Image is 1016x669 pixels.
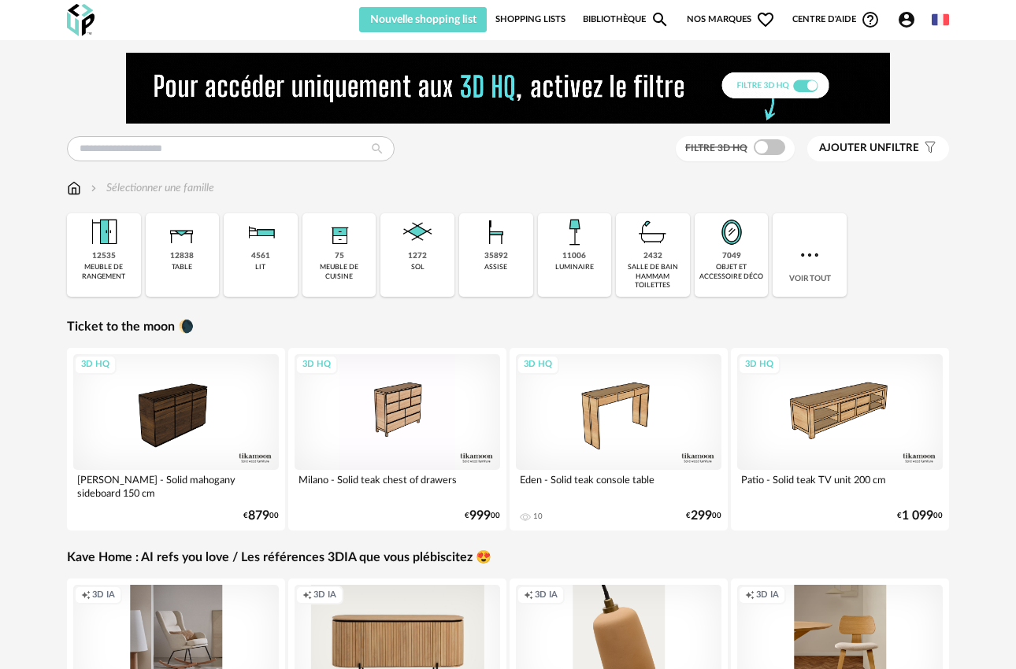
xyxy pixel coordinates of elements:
img: Rangement.png [321,213,358,251]
img: Meuble%20de%20rangement.png [85,213,123,251]
span: filtre [819,142,919,155]
div: Eden - Solid teak console table [516,470,721,501]
img: NEW%20NEW%20HQ%20NEW_V1.gif [126,53,890,124]
span: Account Circle icon [897,10,923,29]
span: 299 [691,511,712,521]
button: Ajouter unfiltre Filter icon [807,136,949,161]
img: Miroir.png [713,213,751,251]
div: € 00 [686,511,721,521]
a: BibliothèqueMagnify icon [583,7,669,32]
a: 3D HQ Eden - Solid teak console table 10 €29900 [510,348,728,530]
div: salle de bain hammam toilettes [621,263,685,290]
span: Account Circle icon [897,10,916,29]
div: 12838 [170,251,194,261]
a: Kave Home : AI refs you love / Les références 3DIA que vous plébiscitez 😍 [67,549,491,566]
a: 3D HQ [PERSON_NAME] - Solid mahogany sideboard 150 cm €87900 [67,348,285,530]
div: 35892 [484,251,508,261]
span: Creation icon [302,590,312,601]
img: Table.png [163,213,201,251]
span: Magnify icon [651,10,669,29]
span: Nouvelle shopping list [370,14,476,25]
img: Salle%20de%20bain.png [634,213,672,251]
div: 75 [335,251,344,261]
a: 3D HQ Patio - Solid teak TV unit 200 cm €1 09900 [731,348,949,530]
div: € 00 [897,511,943,521]
div: 12535 [92,251,116,261]
div: luminaire [555,263,594,272]
div: 10 [533,512,543,521]
span: 1 099 [902,511,933,521]
div: sol [411,263,425,272]
div: 2432 [643,251,662,261]
img: fr [932,11,949,28]
span: Creation icon [745,590,755,601]
div: objet et accessoire déco [699,263,764,281]
div: 4561 [251,251,270,261]
div: 3D HQ [74,355,117,375]
span: Centre d'aideHelp Circle Outline icon [792,10,880,29]
img: Sol.png [399,213,436,251]
a: Ticket to the moon 🌘 [67,319,194,335]
span: 3D IA [92,590,115,601]
span: Help Circle Outline icon [861,10,880,29]
span: Creation icon [81,590,91,601]
span: Filtre 3D HQ [685,143,747,153]
div: table [172,263,192,272]
div: 3D HQ [295,355,338,375]
a: 3D HQ Milano - Solid teak chest of drawers €99900 [288,348,506,530]
div: € 00 [465,511,500,521]
div: [PERSON_NAME] - Solid mahogany sideboard 150 cm [73,470,279,501]
span: Nos marques [687,7,775,32]
a: Shopping Lists [495,7,565,32]
img: svg+xml;base64,PHN2ZyB3aWR0aD0iMTYiIGhlaWdodD0iMTYiIHZpZXdCb3g9IjAgMCAxNiAxNiIgZmlsbD0ibm9uZSIgeG... [87,180,100,196]
img: more.7b13dc1.svg [797,242,822,268]
div: 1272 [408,251,427,261]
span: 3D IA [535,590,558,601]
div: 3D HQ [738,355,781,375]
div: 7049 [722,251,741,261]
button: Nouvelle shopping list [359,7,487,32]
div: Sélectionner une famille [87,180,214,196]
div: € 00 [243,511,279,521]
span: 879 [248,511,269,521]
span: Filter icon [919,142,937,155]
div: Voir tout [773,213,847,297]
div: 11006 [562,251,586,261]
img: Assise.png [477,213,515,251]
img: Literie.png [242,213,280,251]
img: svg+xml;base64,PHN2ZyB3aWR0aD0iMTYiIGhlaWdodD0iMTciIHZpZXdCb3g9IjAgMCAxNiAxNyIgZmlsbD0ibm9uZSIgeG... [67,180,81,196]
div: Milano - Solid teak chest of drawers [295,470,500,501]
span: Creation icon [524,590,533,601]
div: assise [484,263,507,272]
span: Ajouter un [819,142,885,153]
div: meuble de cuisine [307,263,372,281]
div: lit [255,263,265,272]
div: meuble de rangement [72,263,136,281]
span: Heart Outline icon [756,10,775,29]
span: 3D IA [313,590,336,601]
img: OXP [67,4,95,36]
span: 999 [469,511,491,521]
div: Patio - Solid teak TV unit 200 cm [737,470,943,501]
img: Luminaire.png [555,213,593,251]
div: 3D HQ [517,355,559,375]
span: 3D IA [756,590,779,601]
